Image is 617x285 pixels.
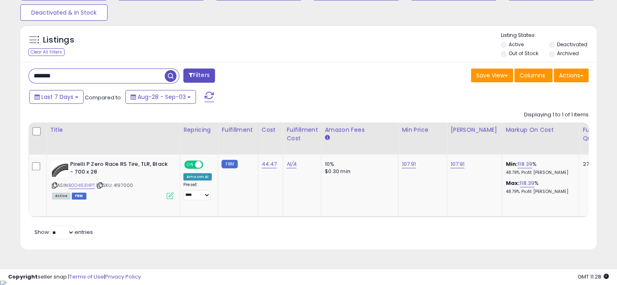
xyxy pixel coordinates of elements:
div: Repricing [183,126,215,134]
span: Columns [520,71,545,79]
span: FBM [72,193,86,199]
button: Aug-28 - Sep-03 [125,90,196,104]
a: Terms of Use [69,273,104,281]
label: Active [509,41,524,48]
strong: Copyright [8,273,38,281]
h5: Listings [43,34,74,46]
a: 107.91 [402,160,416,168]
label: Deactivated [557,41,587,48]
span: Compared to: [85,94,122,101]
span: ON [185,161,195,168]
a: 107.91 [450,160,464,168]
a: B0D46314PT [69,182,95,189]
div: Amazon Fees [325,126,395,134]
div: ASIN: [52,161,174,198]
div: Fulfillment [221,126,254,134]
div: seller snap | | [8,273,141,281]
label: Out of Stock [509,50,538,57]
th: The percentage added to the cost of goods (COGS) that forms the calculator for Min & Max prices. [502,122,579,154]
div: Min Price [402,126,443,134]
button: Filters [183,69,215,83]
b: Min: [505,160,518,168]
div: Preset: [183,182,212,200]
span: Show: entries [34,228,93,236]
button: Save View [471,69,513,82]
div: Displaying 1 to 1 of 1 items [524,111,589,119]
div: Amazon AI [183,173,212,180]
div: Cost [262,126,280,134]
div: % [505,180,573,195]
button: Columns [514,69,553,82]
p: Listing States: [501,32,597,39]
small: FBM [221,160,237,168]
a: 118.39 [520,179,534,187]
img: 31iGFKZSf8L._SL40_.jpg [52,161,68,177]
b: Max: [505,179,520,187]
small: Amazon Fees. [325,134,329,141]
label: Archived [557,50,578,57]
span: All listings currently available for purchase on Amazon [52,193,71,199]
span: Aug-28 - Sep-03 [138,93,186,101]
span: Last 7 Days [41,93,73,101]
div: % [505,161,573,176]
p: 48.79% Profit [PERSON_NAME] [505,189,573,195]
div: Title [50,126,176,134]
a: Privacy Policy [105,273,141,281]
span: 2025-09-11 11:28 GMT [578,273,609,281]
span: | SKU: 4197000 [96,182,133,189]
a: 44.47 [262,160,277,168]
div: [PERSON_NAME] [450,126,499,134]
div: Markup on Cost [505,126,576,134]
div: 10% [325,161,392,168]
button: Last 7 Days [29,90,84,104]
div: 27 [583,161,608,168]
a: 118.39 [518,160,532,168]
div: Fulfillable Quantity [583,126,611,143]
button: Actions [554,69,589,82]
p: 48.79% Profit [PERSON_NAME] [505,170,573,176]
a: N/A [286,160,296,168]
b: Pirelli P Zero Race RS Tire, TLR, Black - 700 x 28 [70,161,169,178]
div: Fulfillment Cost [286,126,318,143]
span: OFF [202,161,215,168]
div: Clear All Filters [28,48,64,56]
button: Deactivated & In Stock [20,4,107,21]
div: $0.30 min [325,168,392,175]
